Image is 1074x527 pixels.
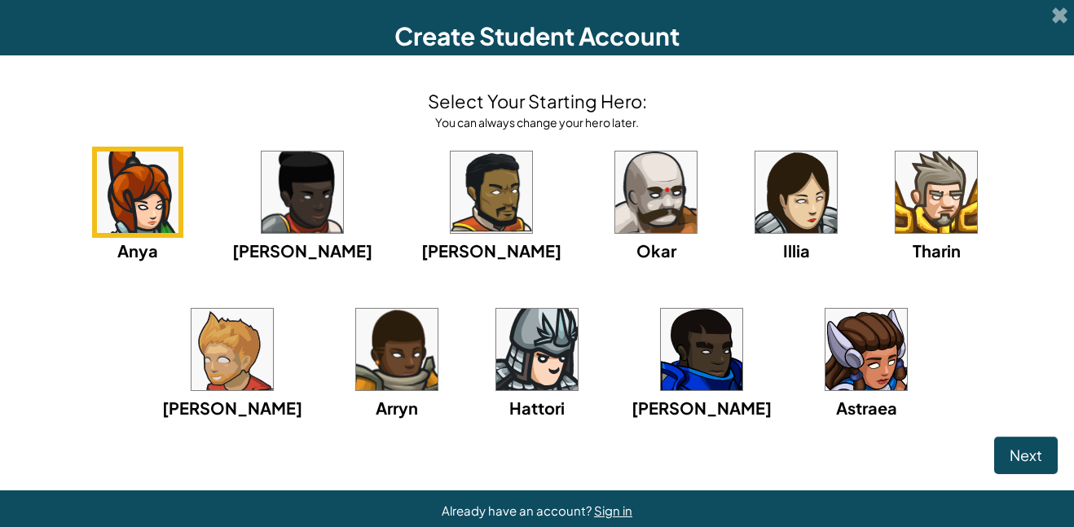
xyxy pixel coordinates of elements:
span: Hattori [509,397,565,418]
span: [PERSON_NAME] [632,397,772,418]
span: [PERSON_NAME] [421,240,561,261]
span: Arryn [376,397,418,418]
img: portrait.png [191,309,273,390]
span: Create Student Account [394,20,680,51]
h4: Select Your Starting Hero: [428,88,647,114]
img: portrait.png [262,152,343,233]
img: portrait.png [615,152,697,233]
span: [PERSON_NAME] [162,397,302,418]
span: Illia [783,240,810,261]
img: portrait.png [661,309,742,390]
a: Sign in [594,503,632,518]
span: Tharin [913,240,961,261]
span: Already have an account? [442,503,594,518]
span: Okar [636,240,676,261]
img: portrait.png [755,152,837,233]
img: portrait.png [356,309,438,390]
img: portrait.png [825,309,907,390]
div: You can always change your hero later. [428,114,647,130]
span: [PERSON_NAME] [232,240,372,261]
span: Astraea [836,397,897,418]
span: Anya [117,240,158,261]
button: Next [994,437,1058,474]
img: portrait.png [451,152,532,233]
img: portrait.png [896,152,977,233]
img: portrait.png [97,152,178,233]
img: portrait.png [496,309,578,390]
span: Next [1010,446,1042,464]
